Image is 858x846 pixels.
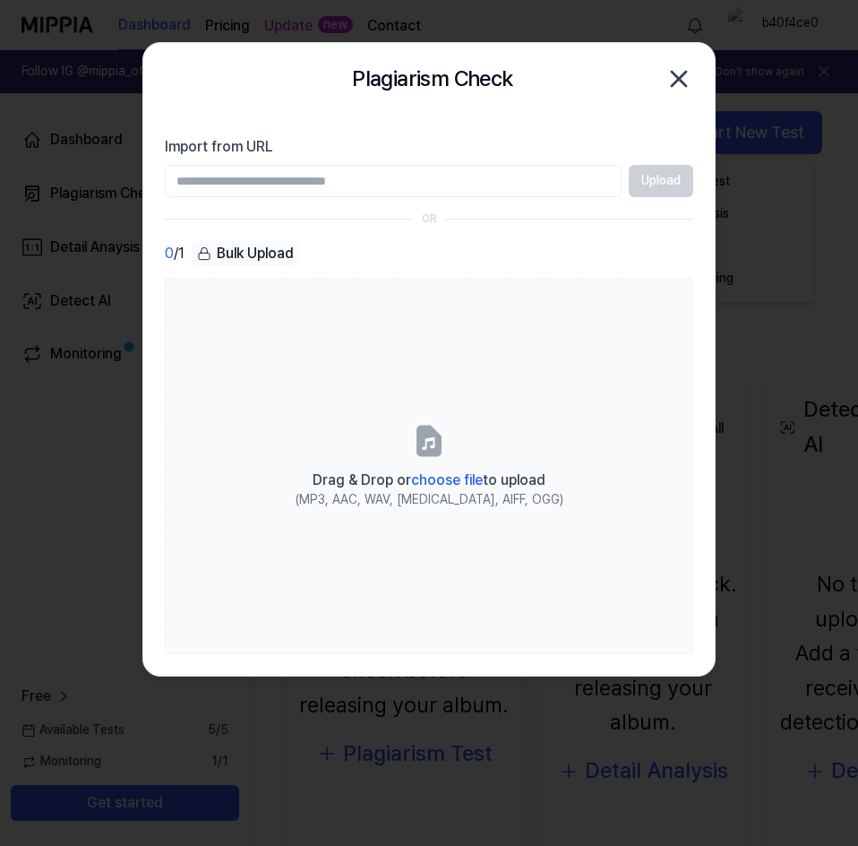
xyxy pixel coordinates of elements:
[165,136,693,158] label: Import from URL
[313,471,545,488] span: Drag & Drop or to upload
[165,243,174,264] span: 0
[352,62,512,96] h2: Plagiarism Check
[192,241,299,267] button: Bulk Upload
[192,241,299,266] div: Bulk Upload
[296,491,563,509] div: (MP3, AAC, WAV, [MEDICAL_DATA], AIFF, OGG)
[165,241,184,267] div: / 1
[422,211,437,227] div: OR
[411,471,483,488] span: choose file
